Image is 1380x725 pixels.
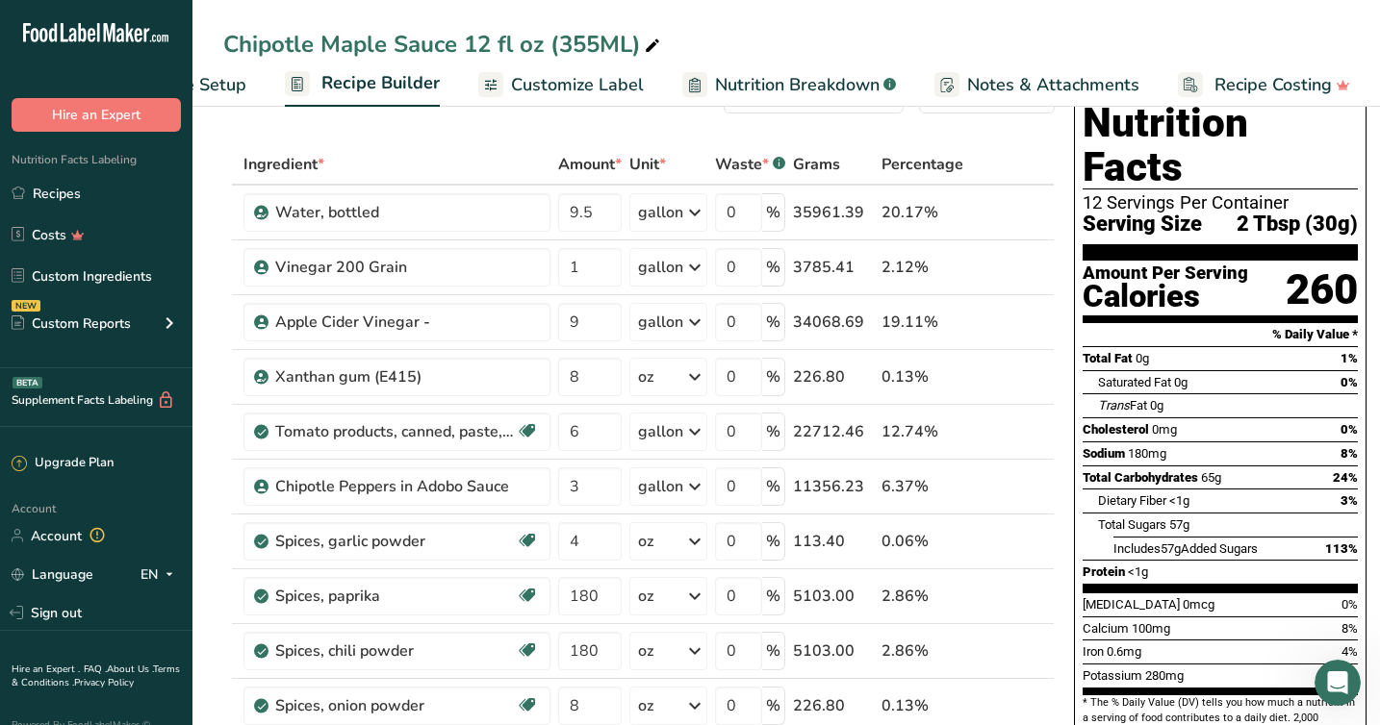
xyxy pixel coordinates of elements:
[1083,283,1248,311] div: Calories
[793,585,874,608] div: 5103.00
[638,585,653,608] div: oz
[275,694,516,717] div: Spices, onion powder
[638,201,683,224] div: gallon
[1201,470,1221,485] span: 65g
[1237,212,1358,237] span: 2 Tbsp (30g)
[275,420,516,443] div: Tomato products, canned, paste, without salt added (Includes foods for USDA's Food Distribution P...
[882,420,963,443] div: 12.74%
[1083,193,1358,212] div: 12 Servings Per Container
[1083,597,1180,612] span: [MEDICAL_DATA]
[1341,375,1358,389] span: 0%
[1136,351,1149,365] span: 0g
[629,153,666,176] span: Unit
[882,639,963,662] div: 2.86%
[243,153,324,176] span: Ingredient
[1169,493,1189,508] span: <1g
[1341,422,1358,437] span: 0%
[285,62,440,108] a: Recipe Builder
[715,153,785,176] div: Waste
[1083,446,1125,461] span: Sodium
[12,454,114,473] div: Upgrade Plan
[1083,621,1129,636] span: Calcium
[793,420,874,443] div: 22712.46
[1342,644,1358,659] span: 4%
[12,98,181,132] button: Hire an Expert
[793,311,874,334] div: 34068.69
[638,475,683,498] div: gallon
[793,201,874,224] div: 35961.39
[638,639,653,662] div: oz
[638,256,683,279] div: gallon
[1098,493,1166,508] span: Dietary Fiber
[882,475,963,498] div: 6.37%
[12,558,93,591] a: Language
[12,662,80,676] a: Hire an Expert .
[74,676,134,689] a: Privacy Policy
[1145,668,1184,683] span: 280mg
[1083,323,1358,346] section: % Daily Value *
[478,63,644,107] a: Customize Label
[558,153,622,176] span: Amount
[1152,422,1177,437] span: 0mg
[882,256,963,279] div: 2.12%
[638,365,653,388] div: oz
[1083,351,1133,365] span: Total Fat
[882,365,963,388] div: 0.13%
[715,72,880,98] span: Nutrition Breakdown
[511,72,644,98] span: Customize Label
[1132,621,1170,636] span: 100mg
[882,153,963,176] span: Percentage
[1083,470,1198,485] span: Total Carbohydrates
[793,475,874,498] div: 11356.23
[13,377,42,388] div: BETA
[1083,564,1125,579] span: Protein
[638,420,683,443] div: gallon
[141,72,246,98] span: Recipe Setup
[1341,493,1358,508] span: 3%
[1341,351,1358,365] span: 1%
[793,256,874,279] div: 3785.41
[1083,212,1202,237] span: Serving Size
[1169,517,1189,532] span: 57g
[1214,72,1332,98] span: Recipe Costing
[275,365,516,388] div: Xanthan gum (E415)
[12,313,131,334] div: Custom Reports
[882,530,963,553] div: 0.06%
[934,63,1139,107] a: Notes & Attachments
[1128,564,1148,579] span: <1g
[1083,264,1248,283] div: Amount Per Serving
[141,562,181,586] div: EN
[1083,644,1104,659] span: Iron
[275,311,516,334] div: Apple Cider Vinegar -
[793,530,874,553] div: 113.40
[638,694,653,717] div: oz
[793,153,840,176] span: Grams
[882,311,963,334] div: 19.11%
[275,530,516,553] div: Spices, garlic powder
[1161,541,1181,556] span: 57g
[638,311,683,334] div: gallon
[1286,264,1358,315] div: 260
[1333,470,1358,485] span: 24%
[84,662,107,676] a: FAQ .
[275,201,516,224] div: Water, bottled
[107,662,153,676] a: About Us .
[967,72,1139,98] span: Notes & Attachments
[275,585,516,608] div: Spices, paprika
[1113,541,1258,556] span: Includes Added Sugars
[1083,422,1149,437] span: Cholesterol
[1150,398,1163,412] span: 0g
[1342,597,1358,612] span: 0%
[1183,597,1214,612] span: 0mcg
[1098,398,1147,412] span: Fat
[275,256,516,279] div: Vinegar 200 Grain
[1098,517,1166,532] span: Total Sugars
[1325,541,1358,556] span: 113%
[1342,621,1358,636] span: 8%
[1128,446,1166,461] span: 180mg
[1178,63,1350,107] a: Recipe Costing
[1107,644,1141,659] span: 0.6mg
[1174,375,1188,389] span: 0g
[882,585,963,608] div: 2.86%
[793,694,874,717] div: 226.80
